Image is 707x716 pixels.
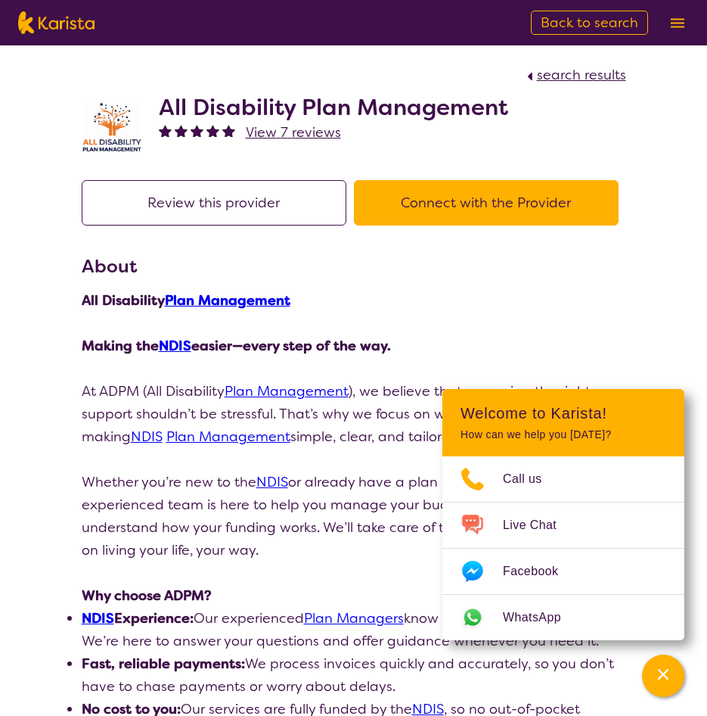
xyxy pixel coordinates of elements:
[503,514,575,537] span: Live Chat
[166,428,290,446] a: Plan Management
[82,609,114,627] a: NDIS
[131,428,163,446] a: NDIS
[82,471,626,562] p: Whether you’re new to the or already have a plan in place, our friendly, experienced team is here...
[442,456,684,640] ul: Choose channel
[304,609,404,627] a: Plan Managers
[206,124,219,137] img: fullstar
[82,607,626,652] li: Our experienced know the inside and out. We’re here to answer your questions and offer guidance w...
[246,123,341,142] span: View 7 reviews
[82,337,391,355] strong: Making the easier—every step of the way.
[82,180,346,226] button: Review this provider
[541,14,638,32] span: Back to search
[175,124,188,137] img: fullstar
[18,11,95,34] img: Karista logo
[246,121,341,144] a: View 7 reviews
[82,655,245,673] strong: Fast, reliable payments:
[671,18,684,28] img: menu
[165,291,290,310] a: Plan Management
[354,180,619,226] button: Connect with the Provider
[82,291,290,310] strong: All Disability
[531,11,648,35] a: Back to search
[460,428,666,441] p: How can we help you [DATE]?
[523,66,626,84] a: search results
[82,253,626,280] h3: About
[159,337,191,355] a: NDIS
[503,560,576,583] span: Facebook
[225,382,349,400] a: Plan Management
[222,124,235,137] img: fullstar
[82,609,194,627] strong: Experience:
[442,389,684,640] div: Channel Menu
[503,606,579,629] span: WhatsApp
[82,194,354,212] a: Review this provider
[354,194,626,212] a: Connect with the Provider
[642,655,684,697] button: Channel Menu
[159,124,172,137] img: fullstar
[159,94,508,121] h2: All Disability Plan Management
[82,98,142,157] img: at5vqv0lot2lggohlylh.jpg
[82,380,626,448] p: At ADPM (All Disability ), we believe that accessing the right support shouldn’t be stressful. Th...
[256,473,288,491] a: NDIS
[442,595,684,640] a: Web link opens in a new tab.
[537,66,626,84] span: search results
[82,587,212,605] strong: Why choose ADPM?
[191,124,203,137] img: fullstar
[503,468,560,490] span: Call us
[82,652,626,698] li: We process invoices quickly and accurately, so you don’t have to chase payments or worry about de...
[460,404,666,422] h2: Welcome to Karista!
